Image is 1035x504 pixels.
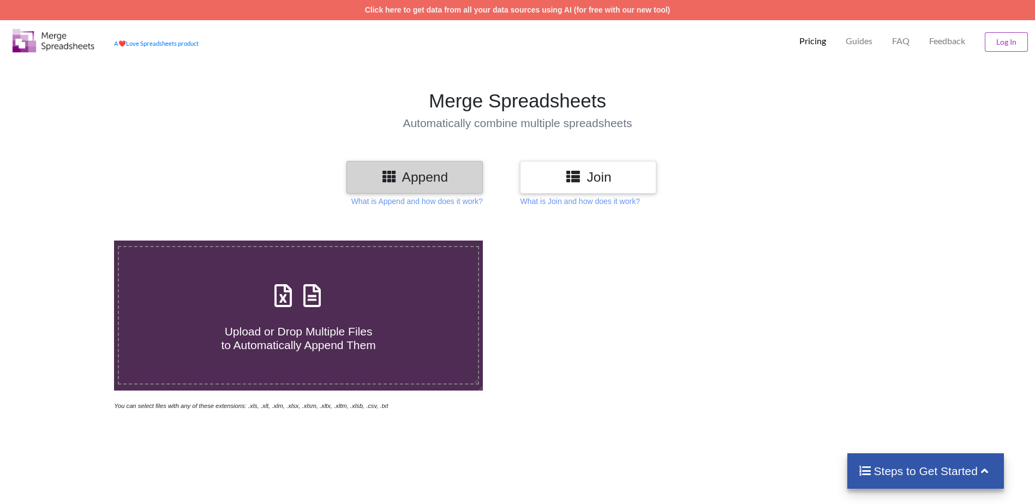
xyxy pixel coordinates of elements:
a: Click here to get data from all your data sources using AI (for free with our new tool) [365,5,671,14]
span: Upload or Drop Multiple Files to Automatically Append Them [221,325,375,351]
span: Feedback [929,37,965,45]
p: FAQ [892,35,910,47]
h3: Append [355,169,475,185]
p: Guides [846,35,872,47]
span: heart [118,40,126,47]
p: What is Append and how does it work? [351,196,483,207]
a: AheartLove Spreadsheets product [114,40,199,47]
p: What is Join and how does it work? [520,196,639,207]
img: Logo.png [13,29,94,52]
button: Log In [985,32,1028,52]
p: Pricing [799,35,826,47]
h3: Join [528,169,648,185]
h4: Steps to Get Started [858,464,993,478]
i: You can select files with any of these extensions: .xls, .xlt, .xlm, .xlsx, .xlsm, .xltx, .xltm, ... [114,403,388,409]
